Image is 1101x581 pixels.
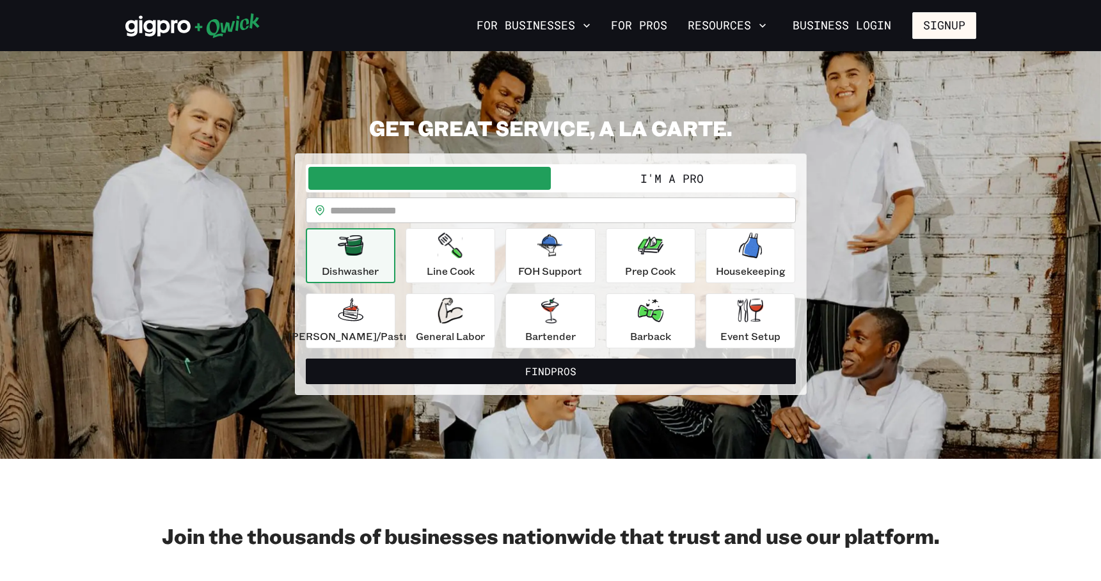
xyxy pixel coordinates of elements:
button: Bartender [505,293,595,348]
button: Resources [683,15,772,36]
p: FOH Support [518,263,582,279]
button: Event Setup [706,293,795,348]
button: FOH Support [505,228,595,283]
button: I'm a Business [308,167,551,190]
button: Signup [912,12,976,39]
button: I'm a Pro [551,167,793,190]
button: FindPros [306,359,796,384]
a: Business Login [782,12,902,39]
button: Barback [606,293,695,348]
p: [PERSON_NAME]/Pastry [288,329,413,344]
button: Line Cook [406,228,495,283]
p: Event Setup [720,329,780,344]
a: For Pros [606,15,672,36]
p: General Labor [416,329,485,344]
p: Prep Cook [625,263,676,279]
button: General Labor [406,293,495,348]
button: [PERSON_NAME]/Pastry [306,293,395,348]
p: Barback [630,329,671,344]
h2: GET GREAT SERVICE, A LA CARTE. [295,115,807,141]
p: Line Cook [427,263,475,279]
p: Bartender [525,329,576,344]
button: For Businesses [471,15,596,36]
button: Dishwasher [306,228,395,283]
p: Dishwasher [322,263,379,279]
h2: Join the thousands of businesses nationwide that trust and use our platform. [125,523,976,548]
button: Housekeeping [706,228,795,283]
p: Housekeeping [716,263,786,279]
button: Prep Cook [606,228,695,283]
